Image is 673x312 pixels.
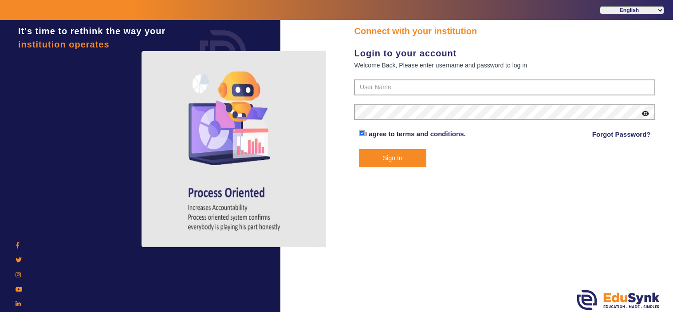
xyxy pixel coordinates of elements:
[354,60,655,71] div: Welcome Back, Please enter username and password to log in
[142,51,328,247] img: login4.png
[354,79,655,95] input: User Name
[354,24,655,38] div: Connect with your institution
[577,290,660,310] img: edusynk.png
[18,39,110,49] span: institution operates
[18,26,165,36] span: It's time to rethink the way your
[354,47,655,60] div: Login to your account
[190,20,256,87] img: login.png
[359,149,426,167] button: Sign In
[592,129,651,140] a: Forgot Password?
[365,130,466,138] a: I agree to terms and conditions.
